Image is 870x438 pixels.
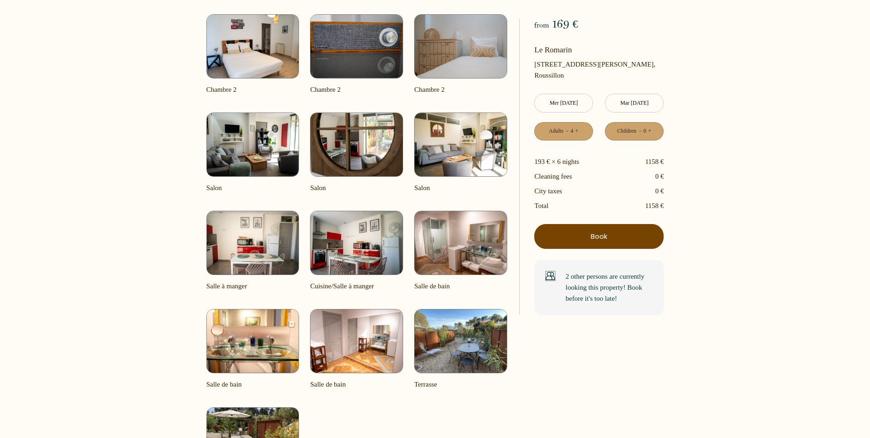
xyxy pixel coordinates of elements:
img: 17449767773877.jpg [206,211,299,275]
p: Salle de bain [414,281,507,292]
img: 17449767884528.jpg [310,211,403,275]
span: [STREET_ADDRESS][PERSON_NAME], [534,59,664,70]
img: 1744976024582.jpeg [414,309,507,373]
div: Children [617,127,637,135]
span: s [576,158,579,165]
div: 0 [643,127,647,135]
p: 193 € × 6 night [534,156,579,167]
img: 1744976846055.jpg [310,112,403,177]
input: Check in [535,94,593,112]
p: 0 € [655,171,664,182]
p: Terrasse [414,379,507,390]
span: from [534,21,549,29]
p: Salle à manger [206,281,299,292]
p: Chambre 2 [206,84,299,95]
img: 17449767291972.jpg [310,14,403,79]
a: + [575,127,578,135]
p: Salon [310,182,403,193]
a: + [648,127,651,135]
p: Book [538,231,660,242]
span: 169 € [552,17,578,30]
button: Book [534,224,664,249]
img: 17449767113625.jpg [414,14,507,79]
p: 1158 € [645,156,664,167]
div: Adults [549,127,563,135]
p: 2 other persons are currently looking this property! Book before it's too late! [565,271,653,304]
p: Salon [414,182,507,193]
p: 0 € [655,185,664,197]
img: 17449767205585.jpg [206,14,299,79]
p: Cleaning fees [534,171,572,182]
p: Le Romarin [534,44,664,56]
p: Salon [206,182,299,193]
p: City taxes [534,185,562,197]
p: Roussillon [534,59,664,81]
p: Chambre 2 [414,84,507,95]
img: 17449768591626.jpg [414,112,507,177]
p: Cuisine/Salle à manger [310,281,403,292]
img: users [545,271,555,281]
a: - [566,127,568,135]
p: Salle de bain [206,379,299,390]
p: Salle de bain [310,379,403,390]
input: Check out [605,94,663,112]
img: 17449768384856.jpg [206,112,299,177]
div: 4 [570,127,574,135]
a: - [639,127,641,135]
p: Chambre 2 [310,84,403,95]
p: Total [534,200,549,211]
img: 17449766703545.jpg [310,309,403,373]
img: 17449766600098.jpg [206,309,299,373]
img: 17449766507876.jpg [414,211,507,275]
p: 1158 € [645,200,664,211]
